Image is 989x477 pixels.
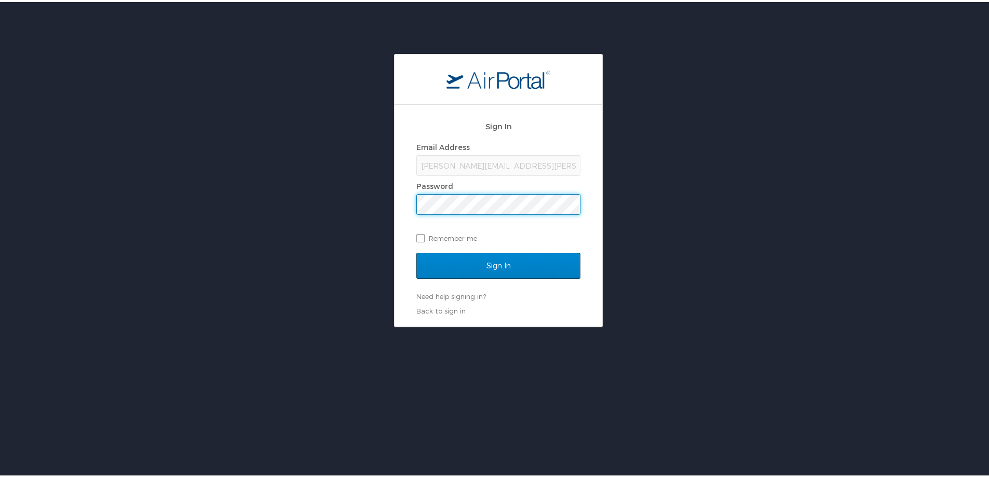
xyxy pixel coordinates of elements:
a: Need help signing in? [416,290,486,298]
h2: Sign In [416,118,580,130]
label: Remember me [416,228,580,244]
input: Sign In [416,251,580,277]
label: Email Address [416,141,470,149]
a: Back to sign in [416,305,466,313]
img: logo [446,68,550,87]
label: Password [416,180,453,188]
